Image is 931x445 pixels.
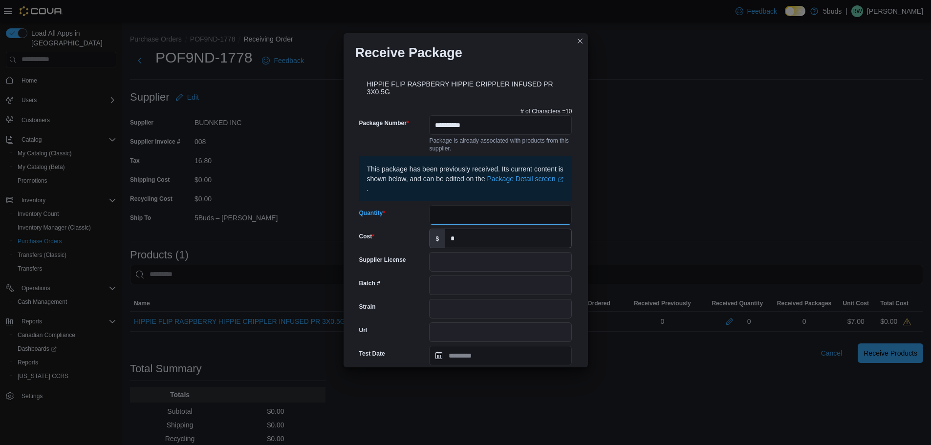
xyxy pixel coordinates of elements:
label: Cost [359,233,374,240]
label: Package Number [359,119,409,127]
label: Supplier License [359,256,406,264]
div: Package is already associated with products from this supplier. [429,135,572,152]
svg: External link [558,177,563,183]
p: # of Characters = 10 [520,107,572,115]
h1: Receive Package [355,45,462,61]
label: Test Date [359,350,385,358]
label: $ [430,229,445,248]
input: Press the down key to open a popover containing a calendar. [429,346,572,365]
button: Closes this modal window [574,35,586,47]
div: HIPPIE FLIP RASPBERRY HIPPIE CRIPPLER INFUSED PR 3X0.5G [355,68,576,104]
label: Batch # [359,279,380,287]
label: Quantity [359,209,385,217]
label: Url [359,326,368,334]
a: Package Detail screenExternal link [487,175,563,183]
p: This package has been previously received. Its current content is shown below, and can be edited ... [367,164,564,193]
label: Strain [359,303,376,311]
